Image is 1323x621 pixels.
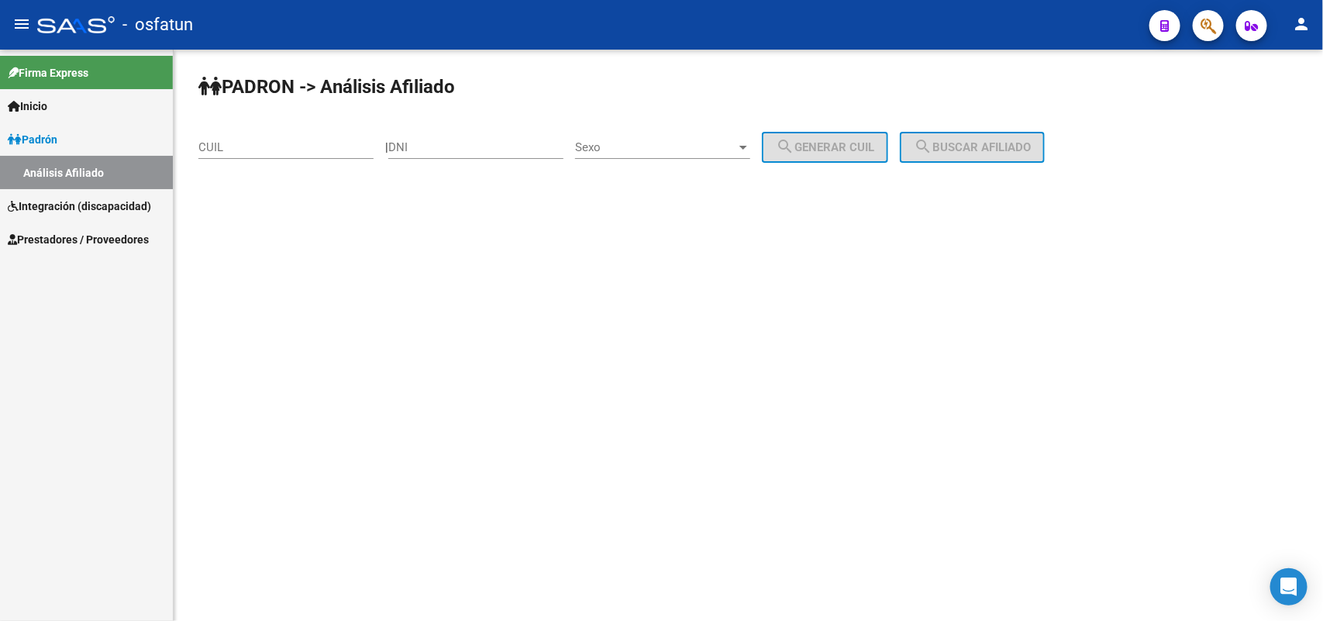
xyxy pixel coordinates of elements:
span: Inicio [8,98,47,115]
span: Padrón [8,131,57,148]
mat-icon: search [776,137,794,156]
button: Buscar afiliado [900,132,1045,163]
div: Open Intercom Messenger [1270,568,1307,605]
span: Sexo [575,140,736,154]
mat-icon: menu [12,15,31,33]
button: Generar CUIL [762,132,888,163]
div: | [385,140,900,154]
span: - osfatun [122,8,193,42]
span: Prestadores / Proveedores [8,231,149,248]
mat-icon: person [1292,15,1311,33]
span: Firma Express [8,64,88,81]
mat-icon: search [914,137,932,156]
span: Buscar afiliado [914,140,1031,154]
span: Integración (discapacidad) [8,198,151,215]
span: Generar CUIL [776,140,874,154]
strong: PADRON -> Análisis Afiliado [198,76,455,98]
